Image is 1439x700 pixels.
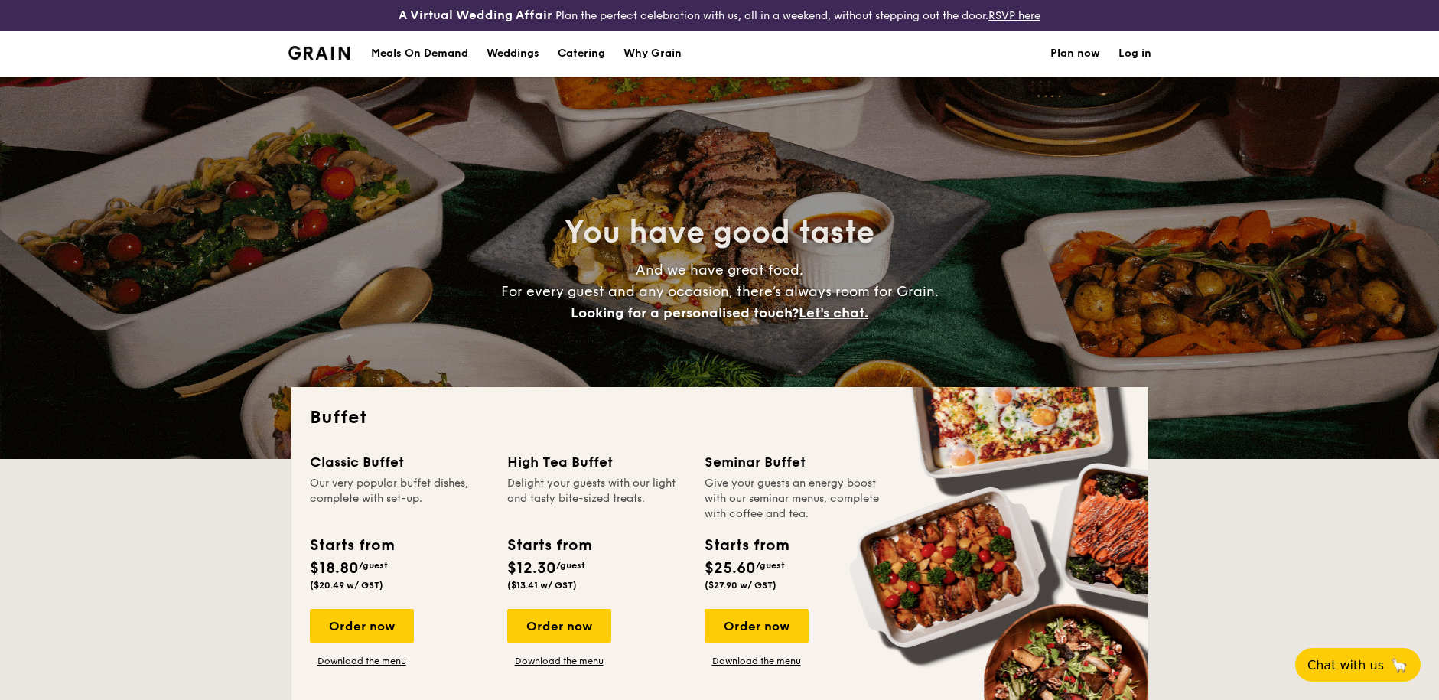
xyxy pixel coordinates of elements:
[487,31,539,77] div: Weddings
[310,580,383,591] span: ($20.49 w/ GST)
[310,405,1130,430] h2: Buffet
[279,6,1161,24] div: Plan the perfect celebration with us, all in a weekend, without stepping out the door.
[623,31,682,77] div: Why Grain
[614,31,691,77] a: Why Grain
[705,534,788,557] div: Starts from
[310,655,414,667] a: Download the menu
[310,476,489,522] div: Our very popular buffet dishes, complete with set-up.
[507,534,591,557] div: Starts from
[288,46,350,60] a: Logotype
[288,46,350,60] img: Grain
[705,476,884,522] div: Give your guests an energy boost with our seminar menus, complete with coffee and tea.
[1295,648,1421,682] button: Chat with us🦙
[705,580,776,591] span: ($27.90 w/ GST)
[507,655,611,667] a: Download the menu
[507,609,611,643] div: Order now
[705,559,756,578] span: $25.60
[362,31,477,77] a: Meals On Demand
[799,304,868,321] span: Let's chat.
[310,559,359,578] span: $18.80
[558,31,605,77] h1: Catering
[371,31,468,77] div: Meals On Demand
[705,609,809,643] div: Order now
[507,580,577,591] span: ($13.41 w/ GST)
[756,560,785,571] span: /guest
[507,559,556,578] span: $12.30
[1118,31,1151,77] a: Log in
[310,609,414,643] div: Order now
[1307,658,1384,672] span: Chat with us
[549,31,614,77] a: Catering
[988,9,1040,22] a: RSVP here
[705,451,884,473] div: Seminar Buffet
[310,451,489,473] div: Classic Buffet
[1390,656,1408,674] span: 🦙
[556,560,585,571] span: /guest
[507,476,686,522] div: Delight your guests with our light and tasty bite-sized treats.
[1050,31,1100,77] a: Plan now
[477,31,549,77] a: Weddings
[507,451,686,473] div: High Tea Buffet
[399,6,552,24] h4: A Virtual Wedding Affair
[705,655,809,667] a: Download the menu
[359,560,388,571] span: /guest
[310,534,393,557] div: Starts from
